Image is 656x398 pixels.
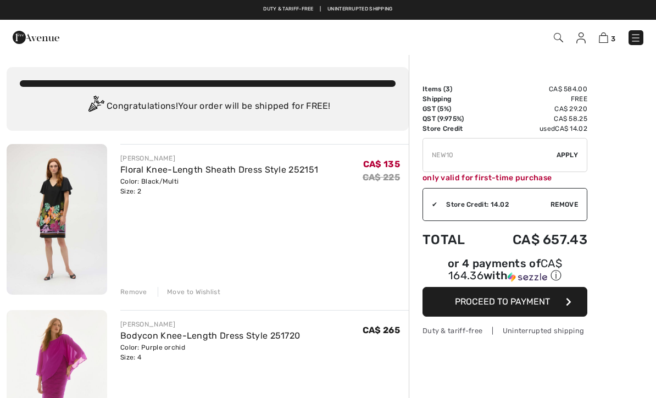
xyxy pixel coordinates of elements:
span: CA$ 265 [363,325,400,335]
img: Shopping Bag [599,32,608,43]
td: CA$ 29.20 [482,104,587,114]
img: 1ère Avenue [13,26,59,48]
img: Floral Knee-Length Sheath Dress Style 252151 [7,144,107,295]
div: or 4 payments ofCA$ 164.36withSezzle Click to learn more about Sezzle [422,258,587,287]
td: CA$ 657.43 [482,221,587,258]
span: Proceed to Payment [455,296,550,307]
div: Congratulations! Your order will be shipped for FREE! [20,96,396,118]
a: 1ère Avenue [13,31,59,42]
a: 3 [599,31,615,44]
div: Store Credit: 14.02 [437,200,551,209]
span: Apply [557,150,579,160]
span: 3 [446,85,450,93]
td: Items ( ) [422,84,482,94]
span: CA$ 14.02 [555,125,587,132]
div: only valid for first-time purchase [422,172,587,184]
button: Proceed to Payment [422,287,587,317]
td: CA$ 584.00 [482,84,587,94]
span: CA$ 164.36 [448,257,562,282]
td: used [482,124,587,134]
img: My Info [576,32,586,43]
img: Menu [630,32,641,43]
a: Bodycon Knee-Length Dress Style 251720 [120,330,300,341]
img: Sezzle [508,272,547,282]
div: Color: Black/Multi Size: 2 [120,176,318,196]
div: [PERSON_NAME] [120,319,300,329]
div: ✔ [423,200,437,209]
input: Promo code [423,139,557,172]
a: Floral Knee-Length Sheath Dress Style 252151 [120,164,318,175]
td: Shipping [422,94,482,104]
s: CA$ 225 [363,172,400,183]
div: Duty & tariff-free | Uninterrupted shipping [422,325,587,336]
span: 3 [611,35,615,43]
span: CA$ 135 [363,159,400,169]
div: [PERSON_NAME] [120,153,318,163]
img: Search [554,33,563,42]
td: GST (5%) [422,104,482,114]
td: QST (9.975%) [422,114,482,124]
img: Congratulation2.svg [85,96,107,118]
div: or 4 payments of with [422,258,587,283]
td: Free [482,94,587,104]
div: Move to Wishlist [158,287,220,297]
td: Total [422,221,482,258]
div: Color: Purple orchid Size: 4 [120,342,300,362]
span: Remove [551,200,578,209]
td: CA$ 58.25 [482,114,587,124]
td: Store Credit [422,124,482,134]
div: Remove [120,287,147,297]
